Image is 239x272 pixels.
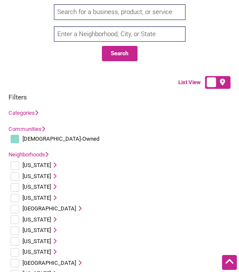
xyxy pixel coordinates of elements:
[22,260,76,266] span: [GEOGRAPHIC_DATA]
[8,110,38,116] a: Categories
[22,184,51,190] span: [US_STATE]
[22,136,99,142] span: [DEMOGRAPHIC_DATA]-Owned
[102,46,138,61] button: Search
[22,195,51,201] span: [US_STATE]
[22,162,51,168] span: [US_STATE]
[22,238,51,244] span: [US_STATE]
[22,205,76,212] span: [GEOGRAPHIC_DATA]
[178,78,205,87] span: List View
[22,173,51,179] span: [US_STATE]
[8,126,45,132] a: Communities
[22,216,51,223] span: [US_STATE]
[222,255,237,270] div: Scroll Back to Top
[22,249,51,255] span: [US_STATE]
[22,227,51,233] span: [US_STATE]
[54,26,186,42] input: Enter a Neighborhood, City, or State
[8,93,231,101] h3: Filters
[54,4,186,20] input: Search for a business, product, or service
[8,151,48,158] a: Neighborhoods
